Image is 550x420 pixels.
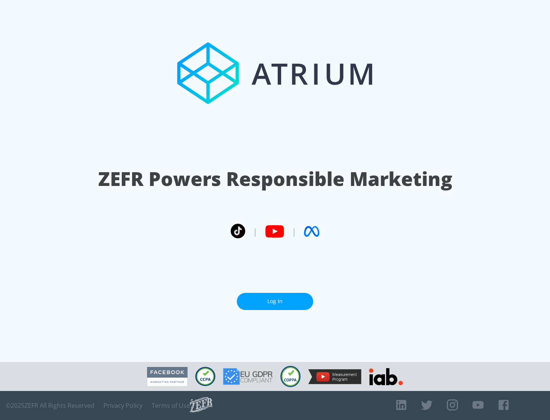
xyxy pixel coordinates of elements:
a: Privacy Policy [104,402,142,409]
a: Log In [237,293,313,310]
h1: ZEFR Powers Responsible Marketing [98,166,452,192]
span: | [253,226,257,237]
img: Facebook Marketing Partner [147,367,188,386]
img: YouTube Measurement Program [308,369,361,384]
span: © 2025 ZEFR All Rights Reserved [6,402,94,409]
img: COPPA Compliant [280,366,301,387]
img: IAB [369,368,403,385]
span: | [292,226,296,237]
img: CCPA Compliant [195,367,215,386]
img: GDPR Compliant [223,368,273,385]
a: Terms of Use [152,402,190,409]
